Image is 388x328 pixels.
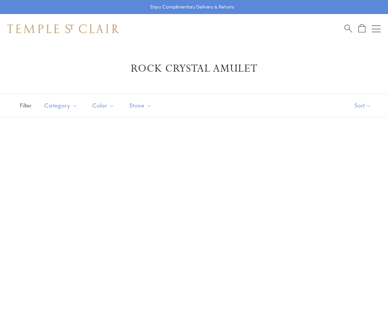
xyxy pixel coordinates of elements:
[358,24,365,33] a: Open Shopping Bag
[150,3,234,11] p: Enjoy Complimentary Delivery & Returns
[344,24,352,33] a: Search
[338,94,388,117] button: Show sort by
[126,101,157,110] span: Stone
[7,24,119,33] img: Temple St. Clair
[39,97,83,114] button: Category
[41,101,83,110] span: Category
[18,62,370,75] h1: Rock Crystal Amulet
[89,101,120,110] span: Color
[124,97,157,114] button: Stone
[87,97,120,114] button: Color
[372,24,381,33] button: Open navigation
